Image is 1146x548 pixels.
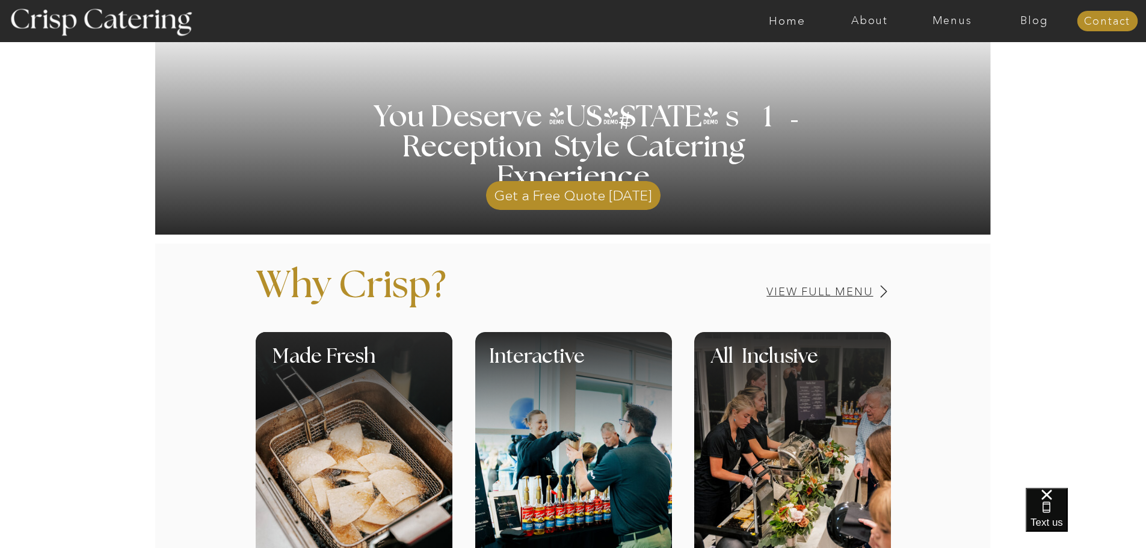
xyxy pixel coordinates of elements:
a: Home [746,15,828,27]
a: Blog [993,15,1076,27]
h1: Made Fresh [273,347,494,383]
iframe: podium webchat widget bubble [1026,488,1146,548]
a: Menus [911,15,993,27]
h3: ' [570,103,619,133]
a: Get a Free Quote [DATE] [486,175,661,210]
h3: # [592,109,661,144]
p: Why Crisp? [256,267,579,322]
h1: All Inclusive [711,347,927,383]
h1: Interactive [489,347,747,383]
a: View Full Menu [683,286,873,298]
a: Contact [1077,16,1138,28]
h1: You Deserve [US_STATE] s 1 Reception Style Catering Experience [332,102,815,192]
h3: ' [767,88,802,157]
a: About [828,15,911,27]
